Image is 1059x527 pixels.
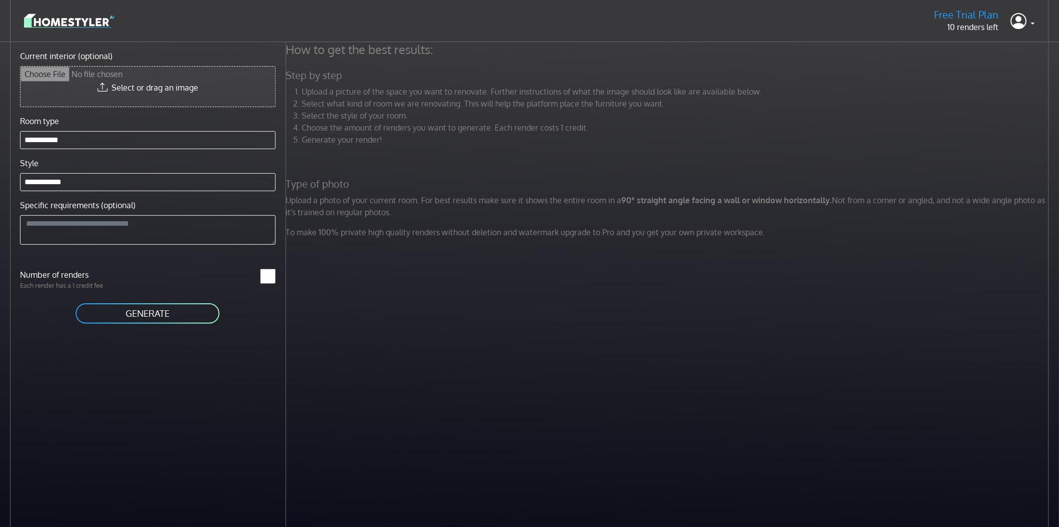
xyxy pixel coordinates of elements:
li: Generate your render! [302,134,1051,146]
label: Style [20,157,39,169]
h5: Step by step [280,69,1057,82]
h4: How to get the best results: [280,42,1057,57]
p: Each render has a 1 credit fee [14,281,148,290]
li: Select what kind of room we are renovating. This will help the platform place the furniture you w... [302,98,1051,110]
li: Upload a picture of the space you want to renovate. Further instructions of what the image should... [302,86,1051,98]
p: To make 100% private high quality renders without deletion and watermark upgrade to Pro and you g... [280,226,1057,238]
label: Room type [20,115,59,127]
label: Current interior (optional) [20,50,113,62]
li: Choose the amount of renders you want to generate. Each render costs 1 credit. [302,122,1051,134]
li: Select the style of your room. [302,110,1051,122]
img: logo-3de290ba35641baa71223ecac5eacb59cb85b4c7fdf211dc9aaecaaee71ea2f8.svg [24,12,114,30]
p: Upload a photo of your current room. For best results make sure it shows the entire room in a Not... [280,194,1057,218]
label: Number of renders [14,269,148,281]
h5: Free Trial Plan [934,9,999,21]
label: Specific requirements (optional) [20,199,136,211]
h5: Type of photo [280,178,1057,190]
button: GENERATE [75,302,221,325]
strong: 90° straight angle facing a wall or window horizontally. [622,195,832,205]
p: 10 renders left [934,21,999,33]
